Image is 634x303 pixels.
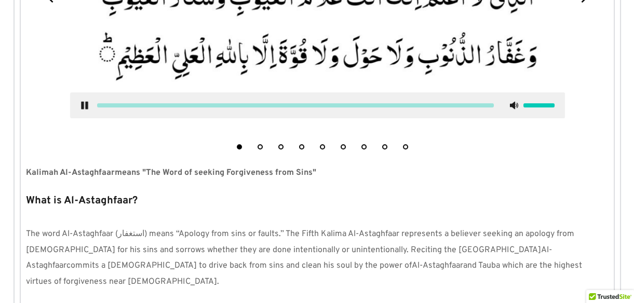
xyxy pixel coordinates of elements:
[320,144,325,149] button: 5 of 9
[115,168,316,178] strong: means "The Word of seeking Forgiveness from Sins"
[237,144,242,149] button: 1 of 9
[341,144,346,149] button: 6 of 9
[26,168,115,178] strong: Kalimah Al-Astaghfaar
[403,144,408,149] button: 9 of 9
[26,229,576,255] span: The word Al-Astaghfaar (استغفار) means “Apology from sins or faults.” The Fifth Kalima Al-Astaghf...
[26,260,584,286] span: and Tauba which are the highest virtues of forgiveness near [DEMOGRAPHIC_DATA].
[299,144,304,149] button: 4 of 9
[278,144,284,149] button: 3 of 9
[26,194,138,208] strong: What is Al-Astaghfaar?
[361,144,367,149] button: 7 of 9
[382,144,387,149] button: 8 of 9
[66,260,412,271] span: commits a [DEMOGRAPHIC_DATA] to drive back from sins and clean his soul by the power of
[412,260,463,271] span: Al-Astaghfaar
[258,144,263,149] button: 2 of 9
